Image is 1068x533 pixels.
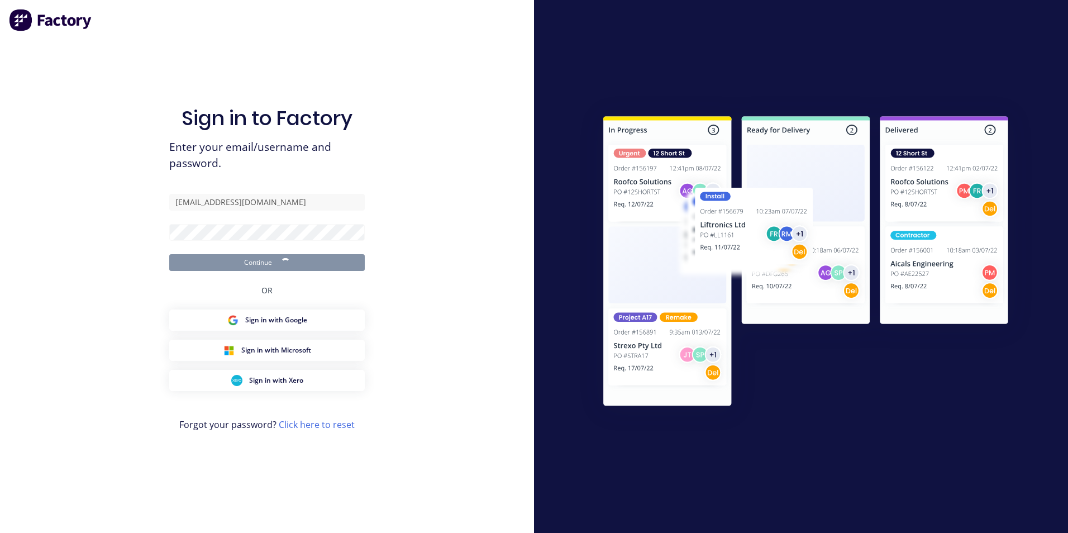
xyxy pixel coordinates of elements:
span: Forgot your password? [179,418,355,431]
a: Click here to reset [279,418,355,431]
img: Microsoft Sign in [223,345,235,356]
div: OR [261,271,273,310]
button: Google Sign inSign in with Google [169,310,365,331]
img: Sign in [579,94,1033,432]
h1: Sign in to Factory [182,106,352,130]
img: Factory [9,9,93,31]
img: Xero Sign in [231,375,242,386]
input: Email/Username [169,194,365,211]
span: Sign in with Xero [249,375,303,386]
img: Google Sign in [227,315,239,326]
span: Sign in with Microsoft [241,345,311,355]
button: Xero Sign inSign in with Xero [169,370,365,391]
button: Continue [169,254,365,271]
button: Microsoft Sign inSign in with Microsoft [169,340,365,361]
span: Enter your email/username and password. [169,139,365,172]
span: Sign in with Google [245,315,307,325]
